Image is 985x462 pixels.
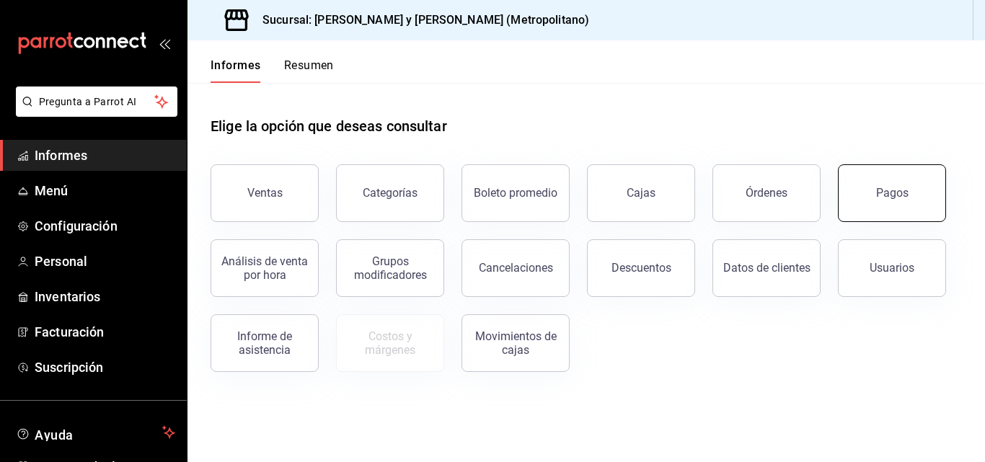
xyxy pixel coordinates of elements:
font: Informes [35,148,87,163]
font: Cajas [627,186,655,200]
font: Menú [35,183,69,198]
font: Elige la opción que deseas consultar [211,117,447,135]
button: Ventas [211,164,319,222]
font: Pregunta a Parrot AI [39,96,137,107]
button: Datos de clientes [712,239,821,297]
font: Facturación [35,324,104,339]
font: Análisis de venta por hora [221,254,308,282]
button: Pregunta a Parrot AI [16,86,177,117]
font: Cancelaciones [479,261,553,275]
button: Contrata inventarios para ver este informe [336,314,444,372]
div: pestañas de navegación [211,58,334,83]
a: Pregunta a Parrot AI [10,105,177,120]
button: Órdenes [712,164,821,222]
button: abrir_cajón_menú [159,37,170,49]
font: Configuración [35,218,118,234]
button: Descuentos [587,239,695,297]
font: Órdenes [746,186,787,200]
font: Pagos [876,186,909,200]
font: Datos de clientes [723,261,810,275]
button: Pagos [838,164,946,222]
font: Resumen [284,58,334,72]
font: Inventarios [35,289,100,304]
font: Usuarios [870,261,914,275]
button: Cancelaciones [461,239,570,297]
font: Informes [211,58,261,72]
font: Ayuda [35,427,74,443]
font: Sucursal: [PERSON_NAME] y [PERSON_NAME] (Metropolitano) [262,13,589,27]
button: Cajas [587,164,695,222]
button: Informe de asistencia [211,314,319,372]
font: Descuentos [611,261,671,275]
font: Ventas [247,186,283,200]
button: Análisis de venta por hora [211,239,319,297]
button: Categorías [336,164,444,222]
button: Movimientos de cajas [461,314,570,372]
button: Boleto promedio [461,164,570,222]
font: Costos y márgenes [365,329,415,357]
font: Suscripción [35,360,103,375]
font: Grupos modificadores [354,254,427,282]
button: Usuarios [838,239,946,297]
button: Grupos modificadores [336,239,444,297]
font: Categorías [363,186,418,200]
font: Informe de asistencia [237,329,292,357]
font: Personal [35,254,87,269]
font: Boleto promedio [474,186,557,200]
font: Movimientos de cajas [475,329,557,357]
